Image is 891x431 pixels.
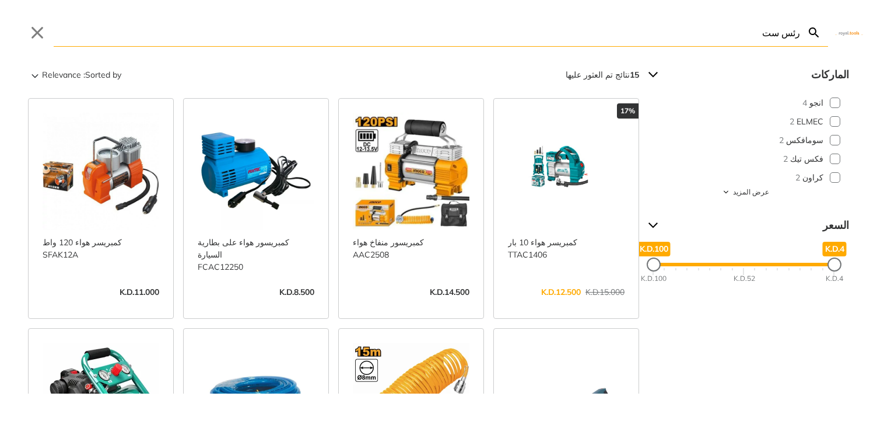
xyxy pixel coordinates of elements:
[28,65,124,84] button: Sorted by:Relevance Sort
[807,26,821,40] svg: Search
[617,103,639,119] div: 17%
[639,131,849,150] button: سومافكس 2
[639,93,849,112] button: انجو 4
[54,19,800,46] input: ابحث...
[639,112,849,131] button: ELMEC 2
[734,273,755,284] div: K.D.52
[639,168,849,187] button: كراون 2
[809,97,823,109] span: انجو
[802,172,823,184] span: كراون
[639,187,849,197] button: عرض المزيد
[28,68,42,82] svg: Sort
[797,116,823,128] span: ELMEC
[28,23,47,42] button: Close
[790,153,823,165] span: فكس تيك
[647,258,661,272] div: Maximum Price
[42,65,81,84] span: Relevance
[639,150,849,168] button: فكس تيك 2
[662,216,849,235] span: السعر
[630,69,639,80] strong: 15
[786,134,823,147] span: سومافكس
[826,273,843,284] div: K.D.4
[779,134,784,147] span: 2
[795,172,800,184] span: 2
[790,116,794,128] span: 2
[733,187,769,197] span: عرض المزيد
[662,65,849,84] span: الماركات
[783,153,788,165] span: 2
[802,97,807,109] span: 4
[827,258,841,272] div: Minimum Price
[641,273,667,284] div: K.D.100
[566,65,639,84] div: نتائج تم العثور عليها
[835,30,863,35] img: Close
